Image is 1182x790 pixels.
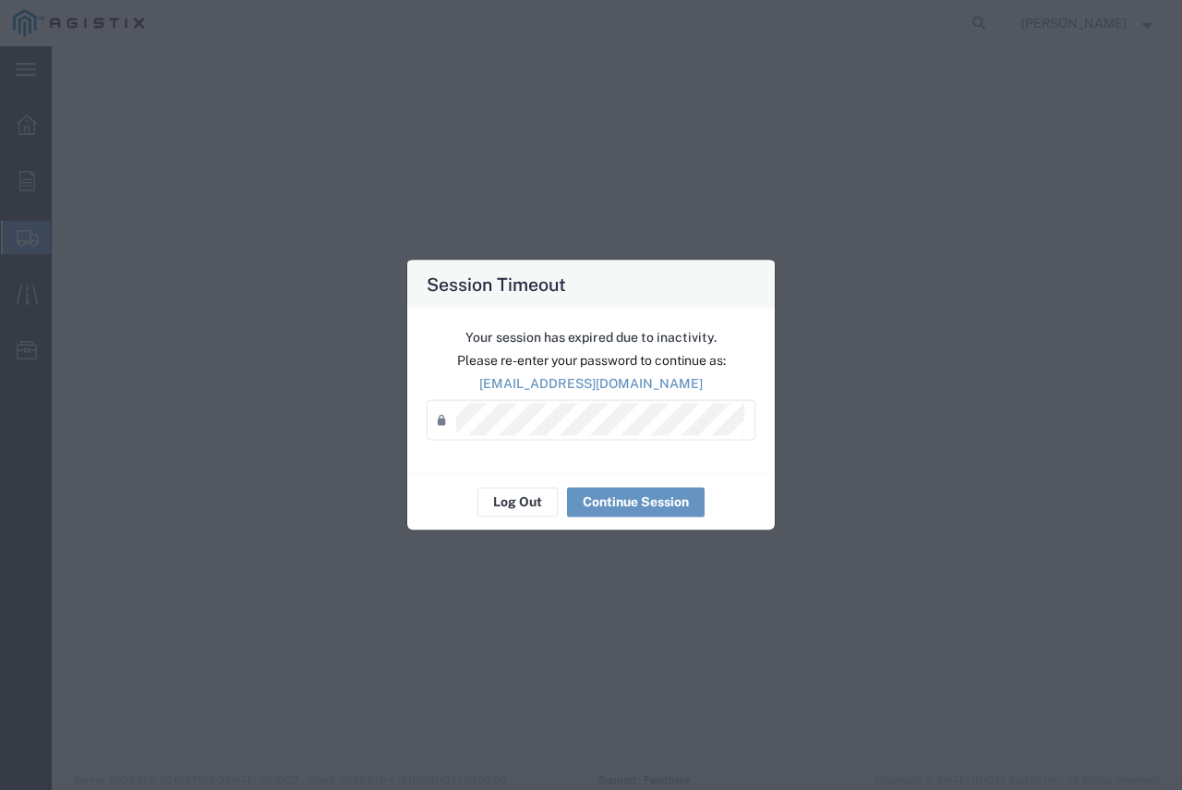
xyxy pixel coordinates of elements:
[477,487,558,517] button: Log Out
[427,373,755,393] p: [EMAIL_ADDRESS][DOMAIN_NAME]
[427,327,755,346] p: Your session has expired due to inactivity.
[567,487,705,517] button: Continue Session
[427,350,755,370] p: Please re-enter your password to continue as:
[427,270,566,297] h4: Session Timeout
